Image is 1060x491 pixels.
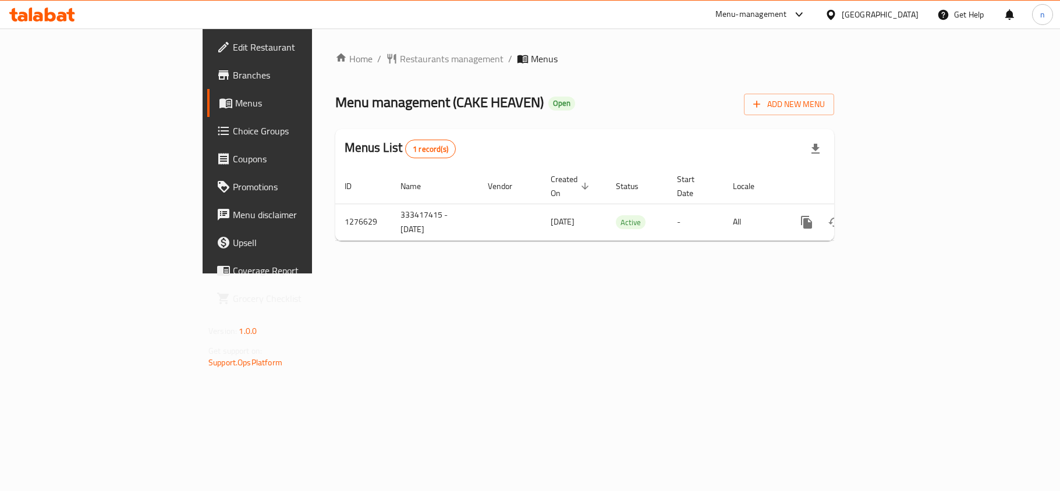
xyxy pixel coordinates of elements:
[616,215,646,229] div: Active
[233,208,370,222] span: Menu disclaimer
[239,323,257,339] span: 1.0.0
[488,179,527,193] span: Vendor
[668,204,724,240] td: -
[233,291,370,305] span: Grocery Checklist
[233,152,370,166] span: Coupons
[548,97,575,111] div: Open
[335,169,914,241] table: enhanced table
[207,201,380,229] a: Menu disclaimer
[400,179,436,193] span: Name
[548,98,575,108] span: Open
[733,179,770,193] span: Locale
[208,355,282,370] a: Support.OpsPlatform
[233,124,370,138] span: Choice Groups
[208,323,237,339] span: Version:
[531,52,558,66] span: Menus
[744,94,834,115] button: Add New Menu
[345,179,367,193] span: ID
[508,52,512,66] li: /
[207,284,380,312] a: Grocery Checklist
[677,172,710,200] span: Start Date
[235,96,370,110] span: Menus
[233,68,370,82] span: Branches
[233,180,370,194] span: Promotions
[1040,8,1045,21] span: n
[208,343,262,358] span: Get support on:
[386,52,504,66] a: Restaurants management
[405,140,456,158] div: Total records count
[842,8,919,21] div: [GEOGRAPHIC_DATA]
[207,61,380,89] a: Branches
[207,89,380,117] a: Menus
[345,139,456,158] h2: Menus List
[207,33,380,61] a: Edit Restaurant
[715,8,787,22] div: Menu-management
[207,117,380,145] a: Choice Groups
[551,214,575,229] span: [DATE]
[207,229,380,257] a: Upsell
[616,179,654,193] span: Status
[406,144,455,155] span: 1 record(s)
[802,135,829,163] div: Export file
[335,52,834,66] nav: breadcrumb
[335,89,544,115] span: Menu management ( CAKE HEAVEN )
[793,208,821,236] button: more
[233,236,370,250] span: Upsell
[551,172,593,200] span: Created On
[233,264,370,277] span: Coverage Report
[207,173,380,201] a: Promotions
[784,169,914,204] th: Actions
[391,204,478,240] td: 333417415 - [DATE]
[207,145,380,173] a: Coupons
[616,216,646,229] span: Active
[207,257,380,284] a: Coverage Report
[400,52,504,66] span: Restaurants management
[821,208,849,236] button: Change Status
[233,40,370,54] span: Edit Restaurant
[753,97,825,112] span: Add New Menu
[724,204,784,240] td: All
